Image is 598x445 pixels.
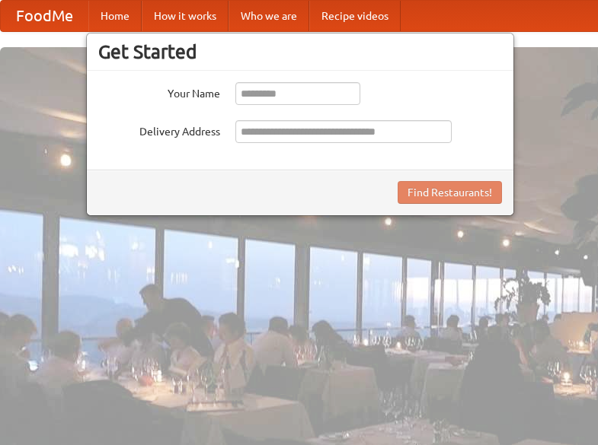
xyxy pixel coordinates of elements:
[88,1,142,31] a: Home
[229,1,309,31] a: Who we are
[98,82,220,101] label: Your Name
[98,40,502,63] h3: Get Started
[1,1,88,31] a: FoodMe
[309,1,401,31] a: Recipe videos
[398,181,502,204] button: Find Restaurants!
[98,120,220,139] label: Delivery Address
[142,1,229,31] a: How it works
